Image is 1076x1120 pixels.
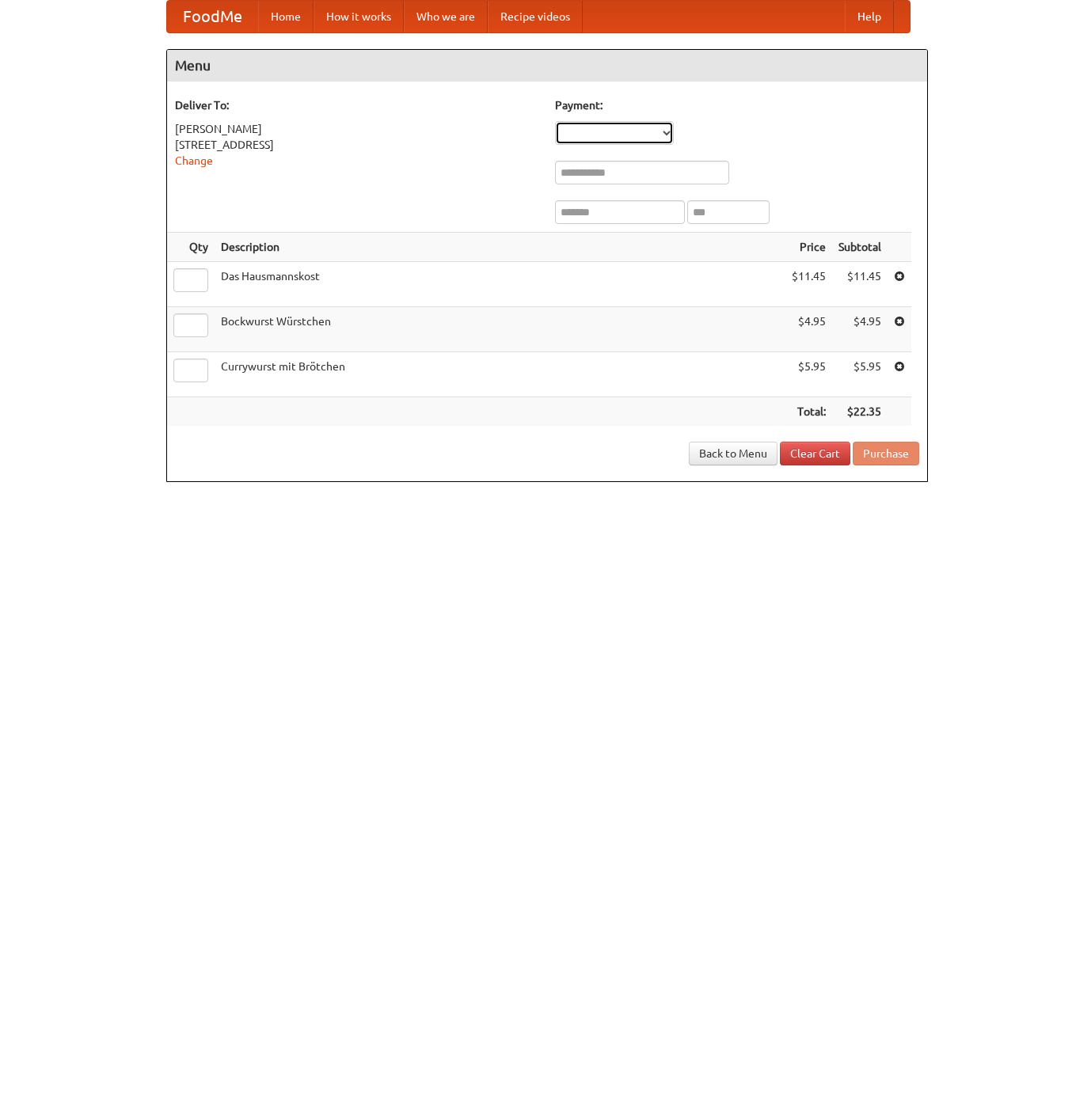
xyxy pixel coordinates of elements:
[780,442,850,465] a: Clear Cart
[832,307,888,352] td: $4.95
[488,1,583,32] a: Recipe videos
[167,50,927,82] h4: Menu
[175,97,539,113] h5: Deliver To:
[175,137,539,153] div: [STREET_ADDRESS]
[832,397,888,427] th: $22.35
[832,233,888,262] th: Subtotal
[845,1,894,32] a: Help
[785,233,832,262] th: Price
[832,352,888,397] td: $5.95
[785,352,832,397] td: $5.95
[832,262,888,307] td: $11.45
[175,154,213,167] a: Change
[215,233,785,262] th: Description
[689,442,778,465] a: Back to Menu
[785,307,832,352] td: $4.95
[853,442,919,465] button: Purchase
[167,1,258,32] a: FoodMe
[258,1,314,32] a: Home
[785,262,832,307] td: $11.45
[785,397,832,427] th: Total:
[167,233,215,262] th: Qty
[404,1,488,32] a: Who we are
[215,352,785,397] td: Currywurst mit Brötchen
[555,97,919,113] h5: Payment:
[314,1,404,32] a: How it works
[175,121,539,137] div: [PERSON_NAME]
[215,307,785,352] td: Bockwurst Würstchen
[215,262,785,307] td: Das Hausmannskost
